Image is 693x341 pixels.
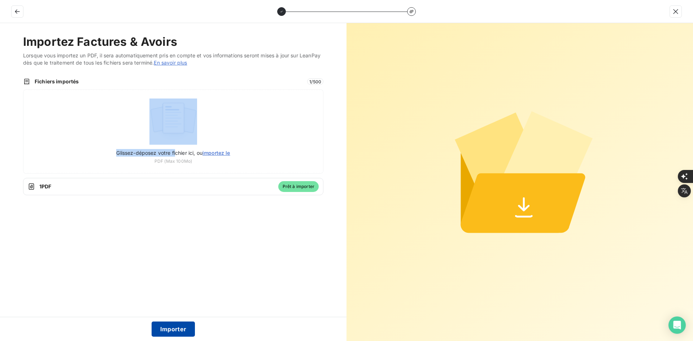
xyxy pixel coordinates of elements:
a: En savoir plus [154,60,187,66]
span: Fichiers importés [35,78,303,85]
span: Prêt à importer [278,181,319,192]
div: Open Intercom Messenger [668,316,686,334]
h2: Importez Factures & Avoirs [23,35,323,49]
button: Importer [152,322,195,337]
span: Lorsque vous importez un PDF, il sera automatiquement pris en compte et vos informations seront m... [23,52,323,66]
span: 1 / 500 [307,78,323,85]
span: Glissez-déposez votre fichier ici, ou [116,150,230,156]
span: 1 PDF [39,183,274,190]
img: illustration [149,99,197,145]
span: PDF (Max 100Mo) [154,158,192,165]
span: importez le [202,150,230,156]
